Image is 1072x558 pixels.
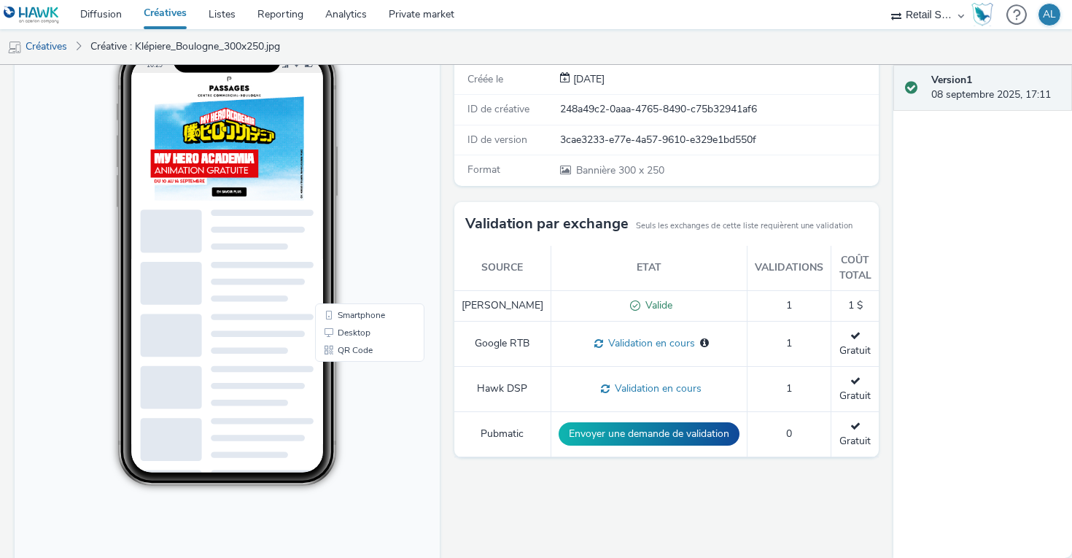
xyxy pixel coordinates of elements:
button: Envoyer une demande de validation [559,422,739,446]
span: 0 [786,427,792,441]
h3: Validation par exchange [465,213,629,235]
span: [DATE] [570,72,605,86]
td: Hawk DSP [454,366,551,411]
small: Seuls les exchanges de cette liste requièrent une validation [636,220,852,232]
div: 248a49c2-0aaa-4765-8490-c75b32941af6 [560,102,877,117]
img: Advertisement preview [136,69,290,196]
span: 300 x 250 [575,163,664,177]
div: 3cae3233-e77e-4a57-9610-e329e1bd550f [560,133,877,147]
th: Validations [747,246,831,290]
span: Créée le [467,72,503,86]
li: QR Code [303,337,407,354]
span: 1 [786,381,792,395]
span: Format [467,163,500,177]
span: Gratuit [839,329,871,357]
img: mobile [7,40,22,55]
img: undefined Logo [4,6,60,24]
span: 10:29 [132,56,148,64]
td: [PERSON_NAME] [454,291,551,322]
span: 1 $ [848,298,863,312]
th: Coût total [831,246,879,290]
div: 08 septembre 2025, 17:11 [931,73,1061,103]
span: Desktop [323,324,356,333]
a: Créative : Klépiere_Boulogne_300x250.jpg [83,29,287,64]
td: Google RTB [454,321,551,366]
div: AL [1043,4,1056,26]
a: Hawk Academy [971,3,999,26]
img: Hawk Academy [971,3,993,26]
span: ID de version [467,133,527,147]
span: Validation en cours [603,336,695,350]
div: Création 08 septembre 2025, 17:11 [570,72,605,87]
span: 1 [786,336,792,350]
span: Valide [640,298,672,312]
th: Etat [551,246,747,290]
span: Gratuit [839,374,871,403]
span: Validation en cours [610,381,702,395]
span: Gratuit [839,419,871,448]
strong: Version 1 [931,73,972,87]
span: QR Code [323,341,358,350]
th: Source [454,246,551,290]
span: ID de créative [467,102,529,116]
span: 1 [786,298,792,312]
li: Desktop [303,319,407,337]
span: Bannière [576,163,618,177]
li: Smartphone [303,302,407,319]
span: Smartphone [323,306,370,315]
td: Pubmatic [454,411,551,457]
